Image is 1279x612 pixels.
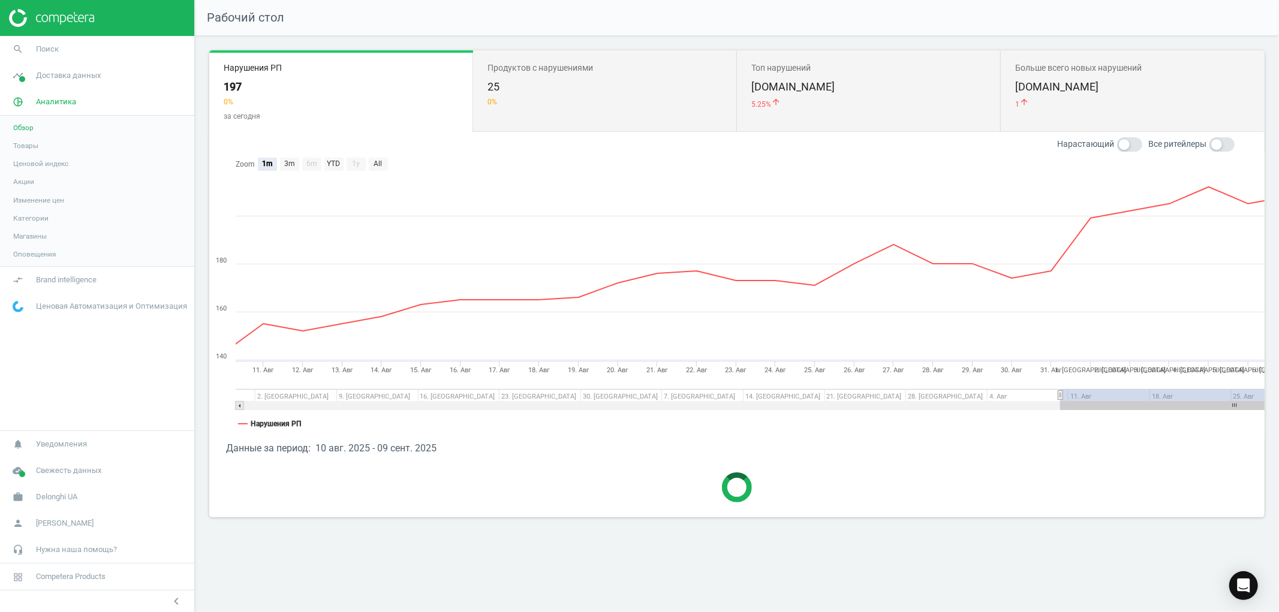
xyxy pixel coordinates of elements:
[224,97,459,107] div: 0%
[751,62,986,74] div: Топ нарушений
[489,366,510,374] tspan: 17. Авг
[36,301,187,312] span: Ценовая Автоматизация и Оптимизация
[13,213,49,223] span: Категории
[262,159,272,168] text: 1m
[1134,366,1205,374] tspan: 3. [GEOGRAPHIC_DATA]
[292,366,314,374] tspan: 12. Авг
[1055,366,1126,374] tspan: 1. [GEOGRAPHIC_DATA]
[1001,366,1023,374] tspan: 30. Авг
[1173,366,1245,374] tspan: 4. [GEOGRAPHIC_DATA]
[306,159,317,168] text: 6m
[13,249,56,259] span: Оповещения
[161,593,191,609] button: chevron_left
[251,420,302,428] tspan: Нарушения РП
[1015,80,1250,95] div: [DOMAIN_NAME]
[371,366,392,374] tspan: 14. Авг
[607,366,629,374] tspan: 20. Авг
[7,486,29,508] i: work
[236,160,255,168] text: Zoom
[226,442,311,455] span: Данные за период:
[284,159,295,168] text: 3m
[169,594,183,608] i: chevron_left
[13,231,47,241] span: Магазины
[36,439,87,450] span: Уведомления
[804,366,826,374] tspan: 25. Авг
[36,70,101,81] span: Доставка данных
[922,366,944,374] tspan: 28. Авг
[7,91,29,113] i: pie_chart_outlined
[352,159,360,168] text: 1y
[327,159,340,168] text: YTD
[7,538,29,561] i: headset_mic
[7,64,29,87] i: timeline
[315,442,370,455] span: 10 авг. 2025
[751,97,986,110] div: 5.25%
[487,97,723,107] div: 0%
[216,305,227,312] tspan: 160
[1015,97,1250,110] div: 1
[36,571,106,582] span: Competera Products
[36,97,76,107] span: Аналитика
[332,366,353,374] tspan: 13. Авг
[36,518,94,529] span: [PERSON_NAME]
[224,62,459,74] div: Нарушения РП
[686,366,708,374] tspan: 22. Авг
[224,439,439,457] div: -
[374,159,382,168] text: All
[726,366,747,374] tspan: 23. Авг
[7,269,29,291] i: compare_arrows
[751,80,986,95] div: [DOMAIN_NAME]
[528,366,550,374] tspan: 18. Авг
[844,366,865,374] tspan: 26. Авг
[7,433,29,456] i: notifications
[962,366,983,374] tspan: 29. Авг
[9,9,94,27] img: ajHJNr6hYgQAAAAASUVORK5CYII=
[216,352,227,360] tspan: 140
[36,465,101,476] span: Свежесть данных
[13,195,64,205] span: Изменение цен
[36,44,59,55] span: Поиск
[410,366,432,374] tspan: 15. Авг
[36,275,97,285] span: Brand intelligence
[450,366,471,374] tspan: 16. Авг
[883,366,904,374] tspan: 27. Авг
[1057,138,1114,150] span: Нарастающий
[7,459,29,482] i: cloud_done
[252,366,274,374] tspan: 11. Авг
[13,301,23,312] img: wGWNvw8QSZomAAAAABJRU5ErkJggg==
[377,442,437,455] span: 09 сент. 2025
[13,123,34,132] span: Обзор
[568,366,589,374] tspan: 19. Авг
[224,80,459,95] div: 197
[765,366,786,374] tspan: 24. Авг
[13,141,38,150] span: Товары
[1019,97,1029,107] i: arrow_upward
[1229,571,1258,600] div: Open Intercom Messenger
[646,366,668,374] tspan: 21. Авг
[1040,366,1062,374] tspan: 31. Авг
[771,97,781,107] i: arrow_upward
[1148,138,1206,150] span: Все ритейлеры
[13,159,68,168] span: Ценовой индекс
[7,512,29,535] i: person
[216,257,227,264] tspan: 180
[36,492,77,502] span: Delonghi UA
[7,38,29,61] i: search
[487,62,723,74] div: Продуктов с нарушениями
[13,177,34,186] span: Акции
[1094,366,1166,374] tspan: 2. [GEOGRAPHIC_DATA]
[207,10,284,25] span: Рабочий стол
[1015,62,1250,74] div: Больше всего новых нарушений
[487,80,723,95] div: 25
[36,544,117,555] span: Нужна наша помощь?
[224,111,459,122] div: за сегодня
